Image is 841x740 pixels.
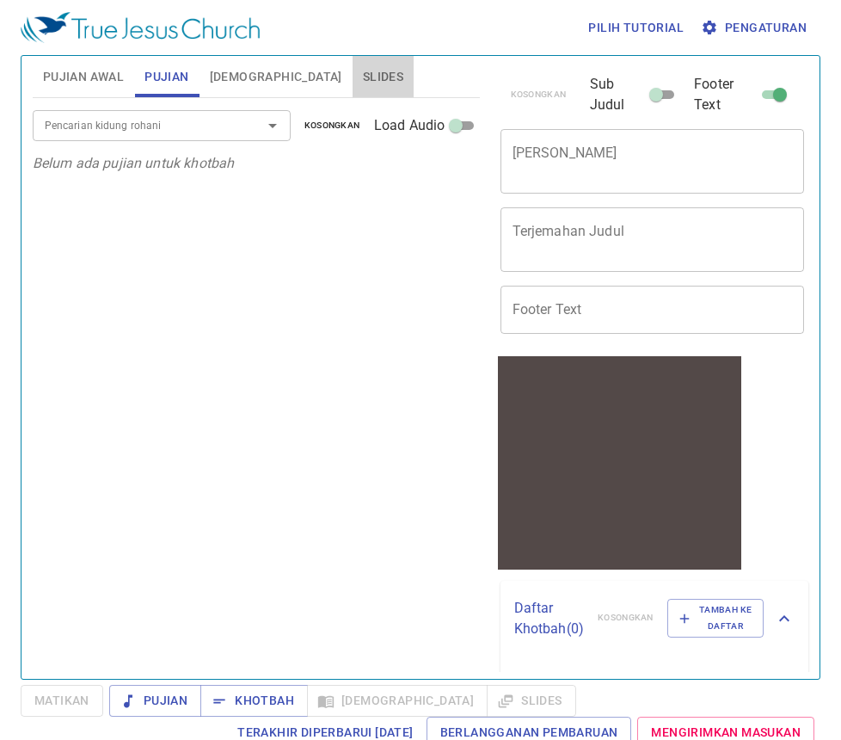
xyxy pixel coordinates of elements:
button: Pengaturan [697,12,813,44]
span: Footer Text [694,74,756,115]
span: Kosongkan [304,118,360,133]
button: Open [261,114,285,138]
i: Belum ada pujian untuk khotbah [33,155,235,171]
span: Pilih tutorial [588,17,684,39]
span: Pujian [144,66,188,88]
span: Slides [363,66,403,88]
span: Pujian [123,690,187,712]
span: Sub Judul [590,74,647,115]
div: Daftar Khotbah(0)KosongkanTambah ke Daftar [500,581,809,657]
button: Kosongkan [294,115,371,136]
button: Khotbah [200,685,308,717]
img: True Jesus Church [21,12,260,43]
span: Khotbah [214,690,294,712]
span: Load Audio [374,115,445,136]
span: Tambah ke Daftar [678,602,752,633]
button: Tambah ke Daftar [667,599,764,637]
iframe: from-child [494,352,746,574]
span: [DEMOGRAPHIC_DATA] [210,66,342,88]
span: Pujian Awal [43,66,124,88]
button: Pujian [109,685,201,717]
button: Pilih tutorial [581,12,691,44]
i: Belum ada yang disimpan [514,672,676,688]
p: Daftar Khotbah ( 0 ) [514,598,585,639]
span: Pengaturan [704,17,807,39]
